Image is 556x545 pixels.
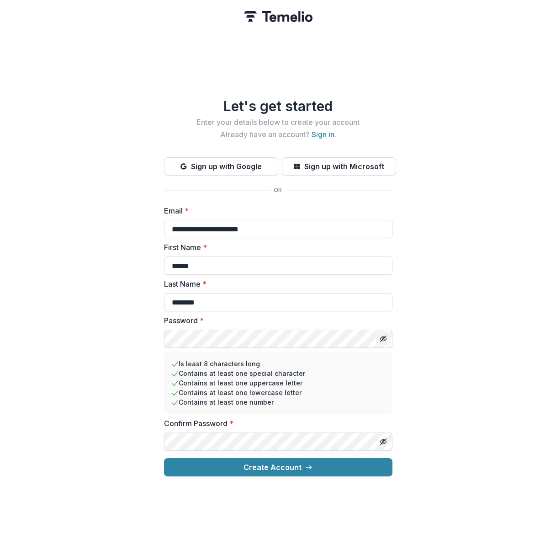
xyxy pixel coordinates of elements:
[164,205,387,216] label: Email
[376,434,391,449] button: Toggle password visibility
[282,157,396,176] button: Sign up with Microsoft
[164,418,387,429] label: Confirm Password
[376,331,391,346] button: Toggle password visibility
[164,98,392,114] h1: Let's get started
[164,458,392,476] button: Create Account
[164,278,387,289] label: Last Name
[164,157,278,176] button: Sign up with Google
[171,388,385,397] li: Contains at least one lowercase letter
[171,378,385,388] li: Contains at least one uppercase letter
[171,397,385,407] li: Contains at least one number
[171,369,385,378] li: Contains at least one special character
[164,130,392,139] h2: Already have an account? .
[312,130,334,139] a: Sign in
[164,242,387,253] label: First Name
[244,11,312,22] img: Temelio
[164,315,387,326] label: Password
[171,359,385,369] li: Is least 8 characters long
[164,118,392,127] h2: Enter your details below to create your account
